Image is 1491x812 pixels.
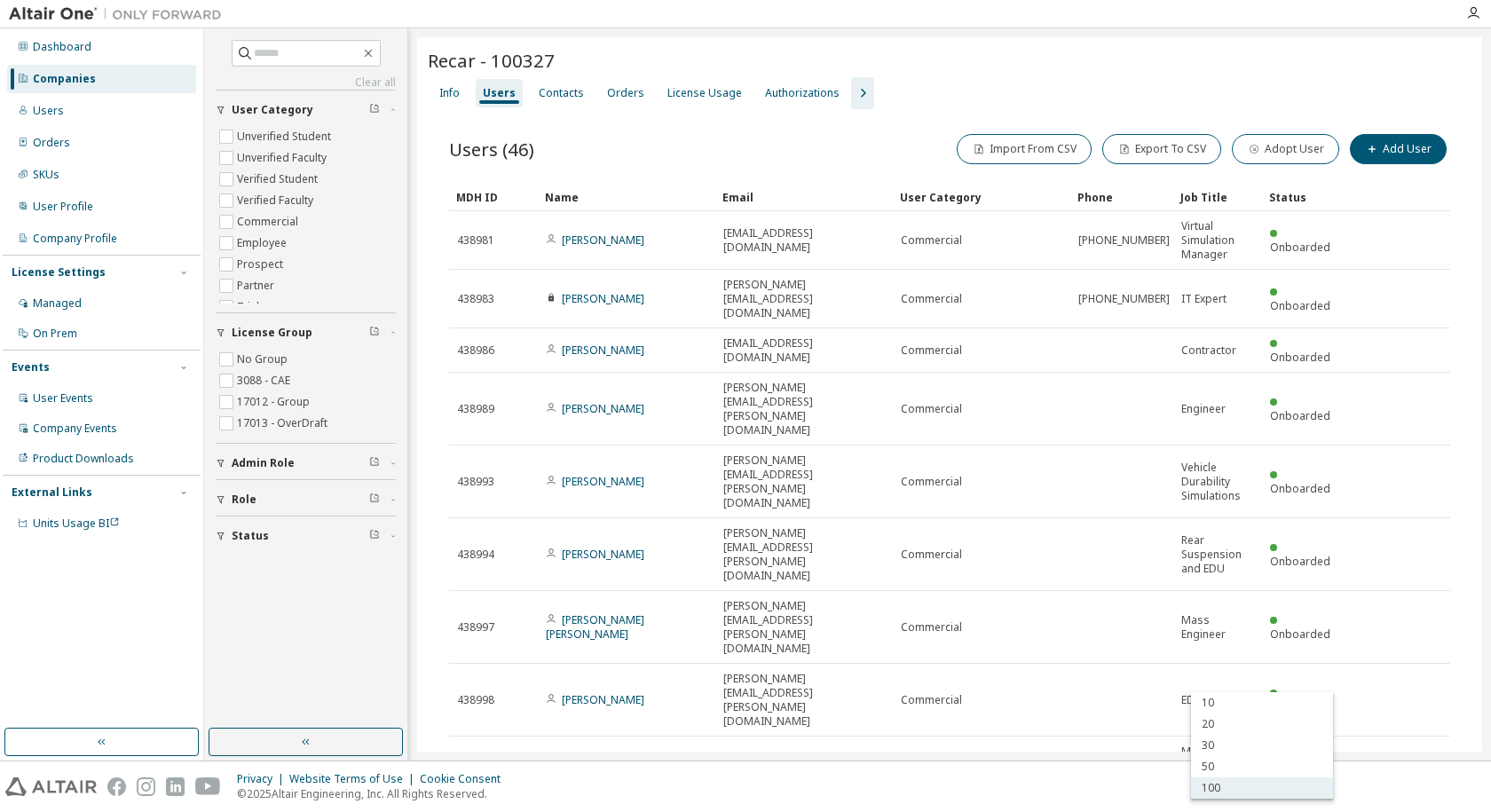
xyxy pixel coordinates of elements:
[33,104,64,118] div: Users
[667,86,742,100] div: License Usage
[369,529,380,543] span: Clear filter
[1077,183,1166,211] div: Phone
[33,40,91,54] div: Dashboard
[420,772,511,786] div: Cookie Consent
[33,72,96,86] div: Companies
[232,493,256,507] span: Role
[237,169,321,190] label: Verified Student
[428,48,555,73] span: Recar - 100327
[237,147,330,169] label: Unverified Faculty
[237,391,313,413] label: 17012 - Group
[900,183,1063,211] div: User Category
[1270,408,1330,423] span: Onboarded
[237,275,278,296] label: Partner
[449,137,534,162] span: Users (46)
[457,233,494,248] span: 438981
[33,136,70,150] div: Orders
[33,391,93,406] div: User Events
[232,456,295,470] span: Admin Role
[237,233,290,254] label: Employee
[457,475,494,489] span: 438993
[723,526,885,583] span: [PERSON_NAME][EMAIL_ADDRESS][PERSON_NAME][DOMAIN_NAME]
[901,402,962,416] span: Commercial
[901,343,962,358] span: Commercial
[723,381,885,438] span: [PERSON_NAME][EMAIL_ADDRESS][PERSON_NAME][DOMAIN_NAME]
[107,777,126,796] img: facebook.svg
[369,456,380,470] span: Clear filter
[1181,292,1227,306] span: IT Expert
[1232,134,1339,164] button: Adopt User
[723,226,885,255] span: [EMAIL_ADDRESS][DOMAIN_NAME]
[1270,481,1330,496] span: Onboarded
[33,452,134,466] div: Product Downloads
[216,91,396,130] button: User Category
[1181,613,1254,642] span: Mass Engineer
[765,86,840,100] div: Authorizations
[166,777,185,796] img: linkedin.svg
[1270,240,1330,255] span: Onboarded
[289,772,420,786] div: Website Terms of Use
[1270,627,1330,642] span: Onboarded
[1181,745,1254,801] span: Multi-Body Dynamics Analysis Engineer
[237,126,335,147] label: Unverified Student
[33,232,117,246] div: Company Profile
[457,548,494,562] span: 438994
[12,265,106,280] div: License Settings
[457,343,494,358] span: 438986
[33,516,120,531] span: Units Usage BI
[562,547,644,562] a: [PERSON_NAME]
[1191,713,1333,735] div: 20
[562,291,644,306] a: [PERSON_NAME]
[5,777,97,796] img: altair_logo.svg
[1270,298,1330,313] span: Onboarded
[723,672,885,729] span: [PERSON_NAME][EMAIL_ADDRESS][PERSON_NAME][DOMAIN_NAME]
[237,254,287,275] label: Prospect
[901,548,962,562] span: Commercial
[1350,134,1447,164] button: Add User
[562,401,644,416] a: [PERSON_NAME]
[1270,554,1330,569] span: Onboarded
[216,313,396,352] button: License Group
[607,86,644,100] div: Orders
[562,692,644,707] a: [PERSON_NAME]
[237,370,294,391] label: 3088 - CAE
[901,292,962,306] span: Commercial
[1181,402,1226,416] span: Engineer
[957,134,1092,164] button: Import From CSV
[1191,735,1333,756] div: 30
[562,233,644,248] a: [PERSON_NAME]
[216,516,396,556] button: Status
[369,326,380,340] span: Clear filter
[723,599,885,656] span: [PERSON_NAME][EMAIL_ADDRESS][PERSON_NAME][DOMAIN_NAME]
[33,327,77,341] div: On Prem
[1191,777,1333,799] div: 100
[562,343,644,358] a: [PERSON_NAME]
[195,777,221,796] img: youtube.svg
[901,233,962,248] span: Commercial
[546,612,644,642] a: [PERSON_NAME] [PERSON_NAME]
[33,168,59,182] div: SKUs
[1102,134,1221,164] button: Export To CSV
[237,349,291,370] label: No Group
[369,493,380,507] span: Clear filter
[723,453,885,510] span: [PERSON_NAME][EMAIL_ADDRESS][PERSON_NAME][DOMAIN_NAME]
[1269,183,1344,211] div: Status
[483,86,516,100] div: Users
[369,103,380,117] span: Clear filter
[237,211,302,233] label: Commercial
[1180,183,1255,211] div: Job Title
[1191,692,1333,713] div: 10
[1191,756,1333,777] div: 50
[232,529,269,543] span: Status
[237,190,317,211] label: Verified Faculty
[237,772,289,786] div: Privacy
[457,693,494,707] span: 438998
[33,422,117,436] div: Company Events
[723,278,885,320] span: [PERSON_NAME][EMAIL_ADDRESS][DOMAIN_NAME]
[232,326,312,340] span: License Group
[216,480,396,519] button: Role
[137,777,155,796] img: instagram.svg
[232,103,313,117] span: User Category
[1270,350,1330,365] span: Onboarded
[439,86,460,100] div: Info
